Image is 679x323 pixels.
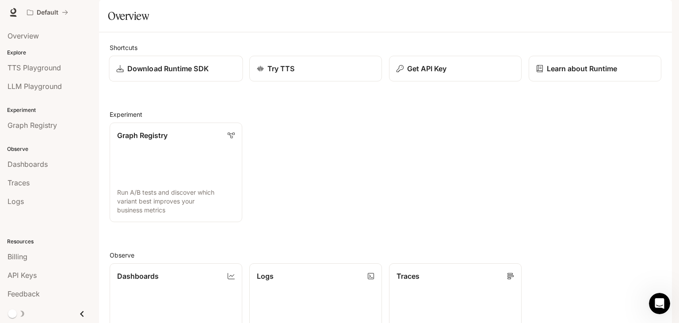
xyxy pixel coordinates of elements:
[110,43,661,52] h2: Shortcuts
[108,7,149,25] h1: Overview
[127,63,209,74] p: Download Runtime SDK
[117,271,159,281] p: Dashboards
[110,110,661,119] h2: Experiment
[529,56,661,81] a: Learn about Runtime
[407,63,446,74] p: Get API Key
[649,293,670,314] iframe: Intercom live chat
[117,130,168,141] p: Graph Registry
[110,250,661,260] h2: Observe
[389,56,522,81] button: Get API Key
[397,271,420,281] p: Traces
[109,56,243,82] a: Download Runtime SDK
[110,123,242,222] a: Graph RegistryRun A/B tests and discover which variant best improves your business metrics
[257,271,274,281] p: Logs
[267,63,294,74] p: Try TTS
[117,188,235,215] p: Run A/B tests and discover which variant best improves your business metrics
[37,9,58,16] p: Default
[249,56,382,81] a: Try TTS
[23,4,72,21] button: All workspaces
[547,63,617,74] p: Learn about Runtime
